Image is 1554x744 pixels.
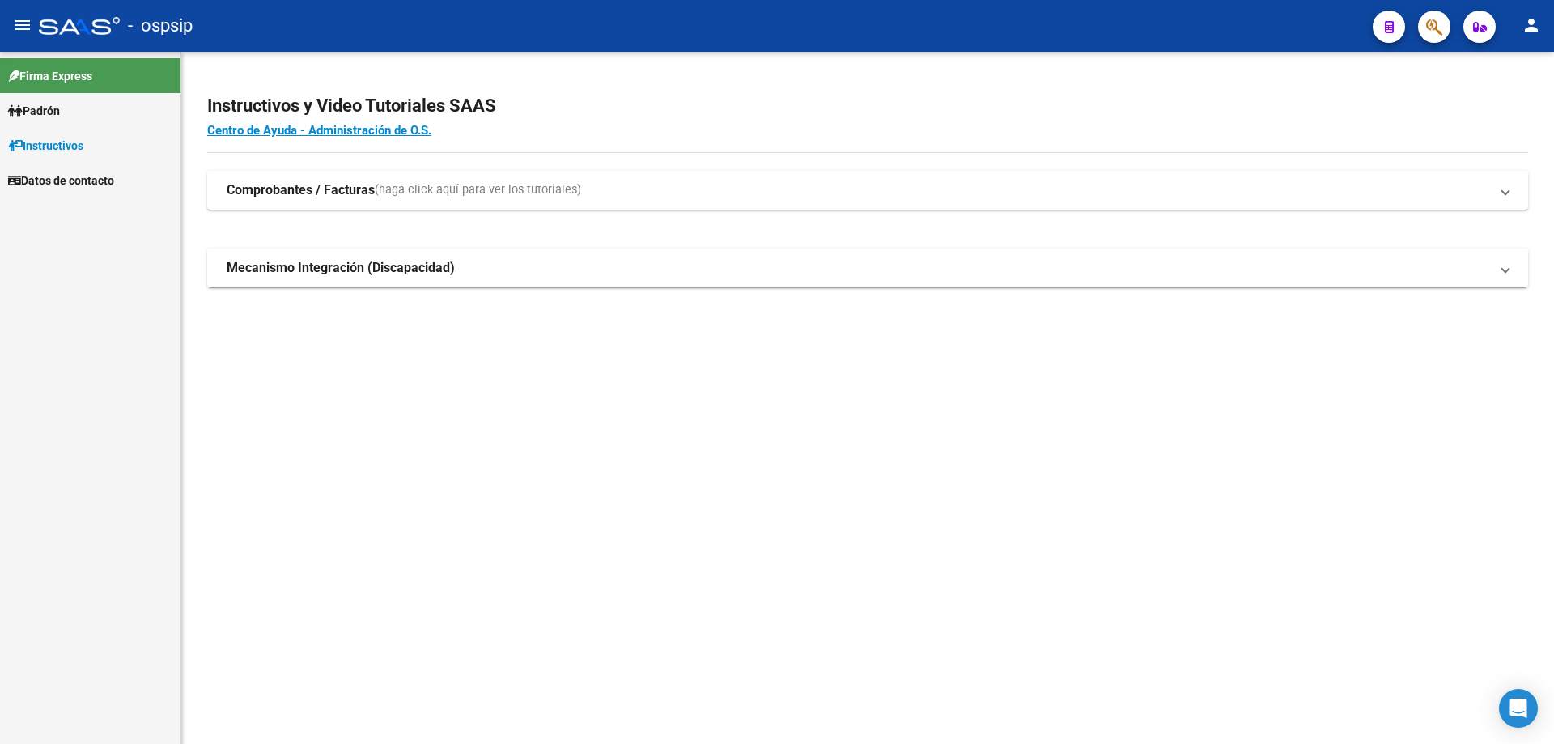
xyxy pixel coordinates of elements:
[8,137,83,155] span: Instructivos
[227,259,455,277] strong: Mecanismo Integración (Discapacidad)
[128,8,193,44] span: - ospsip
[207,171,1528,210] mat-expansion-panel-header: Comprobantes / Facturas(haga click aquí para ver los tutoriales)
[8,172,114,189] span: Datos de contacto
[207,249,1528,287] mat-expansion-panel-header: Mecanismo Integración (Discapacidad)
[207,123,431,138] a: Centro de Ayuda - Administración de O.S.
[8,67,92,85] span: Firma Express
[375,181,581,199] span: (haga click aquí para ver los tutoriales)
[1522,15,1541,35] mat-icon: person
[13,15,32,35] mat-icon: menu
[8,102,60,120] span: Padrón
[1499,689,1538,728] div: Open Intercom Messenger
[207,91,1528,121] h2: Instructivos y Video Tutoriales SAAS
[227,181,375,199] strong: Comprobantes / Facturas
